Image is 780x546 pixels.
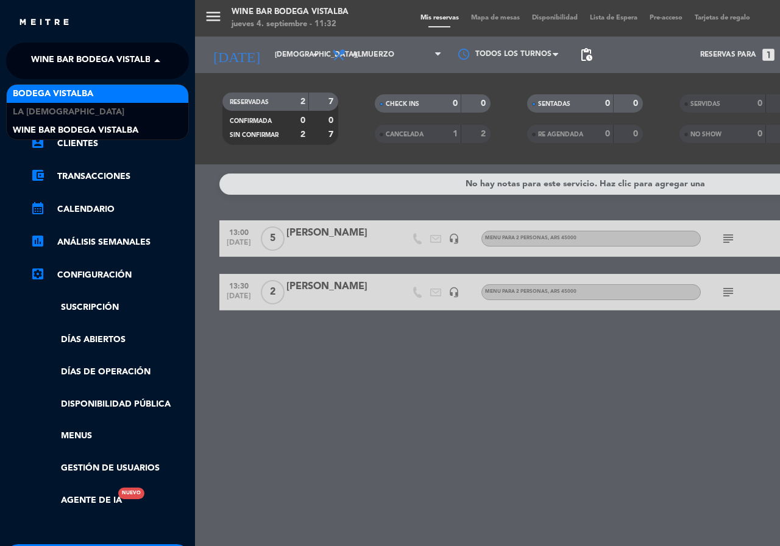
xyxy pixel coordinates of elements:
i: settings_applications [30,267,45,281]
a: account_boxClientes [30,136,189,151]
a: Gestión de usuarios [30,461,189,475]
span: Wine Bar Bodega Vistalba [13,124,138,138]
i: account_balance_wallet [30,168,45,183]
span: Wine Bar Bodega Vistalba [31,48,157,74]
i: account_box [30,135,45,150]
span: BODEGA VISTALBA [13,87,93,101]
img: MEITRE [18,18,70,27]
i: calendar_month [30,201,45,215]
a: account_balance_walletTransacciones [30,169,189,184]
a: Días de Operación [30,365,189,379]
div: Nuevo [118,488,144,499]
a: Disponibilidad pública [30,397,189,411]
span: pending_actions [579,47,594,62]
a: calendar_monthCalendario [30,202,189,217]
a: Menus [30,429,189,443]
a: assessmentANÁLISIS SEMANALES [30,235,189,250]
a: Agente de IANuevo [30,494,122,508]
i: assessment [30,234,45,248]
a: Suscripción [30,301,189,315]
span: LA [DEMOGRAPHIC_DATA] [13,105,124,119]
a: Días abiertos [30,333,189,347]
a: Configuración [30,268,189,282]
